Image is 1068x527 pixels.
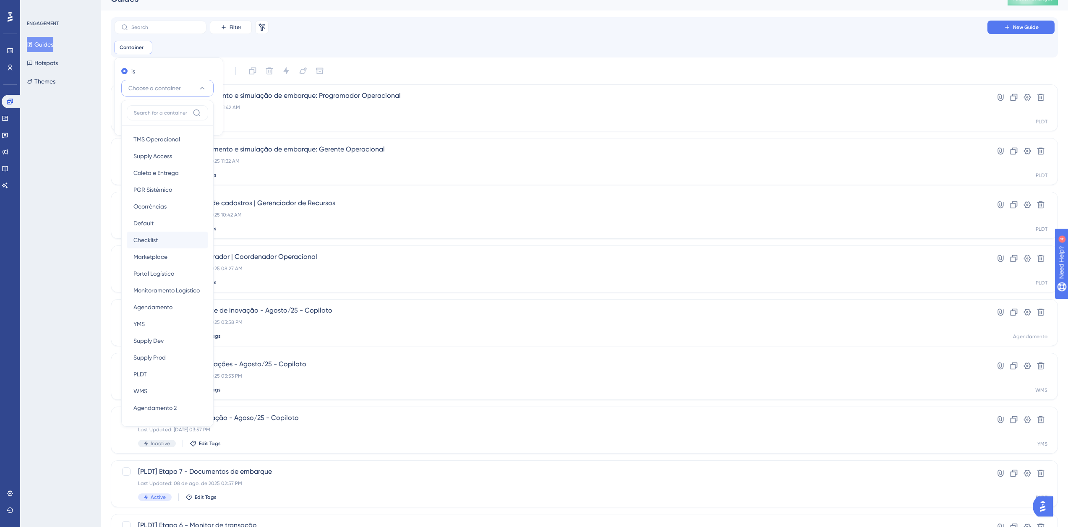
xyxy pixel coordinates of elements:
span: Coleta e Entrega [133,168,179,178]
button: Choose a container [121,80,214,97]
div: Last Updated: 05 de ago. de 2025 08:27 AM [138,265,964,272]
button: Portal Logístico [127,265,208,282]
span: Edit Tags [199,440,221,447]
button: Edit Tags [190,440,221,447]
button: Default [127,215,208,232]
span: Supply Access [133,151,172,161]
span: Need Help? [20,2,52,12]
span: New Guide [1013,24,1039,31]
button: Ocorrências [127,198,208,215]
span: Ocorrências [133,201,167,211]
button: Agendamento 2 [127,399,208,416]
button: Filter [210,21,252,34]
span: Agendamento 2 [133,403,177,413]
button: TMS Operacional [127,131,208,148]
span: Marketplace [133,252,167,262]
span: [WMS] Template de inovações - Agosto/25 - Copiloto [138,359,964,369]
button: Supply Dev [127,332,208,349]
div: PLDT [1036,226,1047,232]
button: Guides [27,37,53,52]
div: Last Updated: 05 de ago. de 2025 10:42 AM [138,211,964,218]
span: YMS [133,319,145,329]
div: ENGAGEMENT [27,20,59,27]
button: Marketplace [127,248,208,265]
span: WMS [133,386,147,396]
div: PLDT [1036,118,1047,125]
button: New Guide [987,21,1055,34]
iframe: UserGuiding AI Assistant Launcher [1033,494,1058,519]
span: [YMS] Template de inovação - Agoso/25 - Copiloto [138,413,964,423]
button: Monitoramento Logístico [127,282,208,299]
div: Last Updated: 05 de ago. de 2025 11:42 AM [138,104,964,111]
button: Agendamento [127,299,208,316]
span: PLDT [133,369,147,379]
span: Edit Tags [195,494,217,501]
button: WMS [127,383,208,399]
div: Last Updated: 04 de ago. de 2025 03:53 PM [138,373,964,379]
div: WMS [1035,387,1047,394]
span: Container [120,44,144,51]
span: [PLDT] Etapa 5 - Planejamento e simulação de embarque: Programador Operacional [138,91,964,101]
div: PLDT [1036,172,1047,179]
span: [PLDT] Etapa 2 - Rotina de cadastros | Gerenciador de Recursos [138,198,964,208]
span: [PLDT] Etapa 5 - Planejamento e simulação de embarque: Gerente Operacional [138,144,964,154]
input: Search for a container [134,110,189,116]
span: Filter [230,24,241,31]
button: Coleta e Entrega [127,164,208,181]
div: Agendamento [1013,333,1047,340]
span: PGR Sistêmico [133,185,172,195]
label: is [131,66,135,76]
div: 4 [58,4,61,11]
button: Edit Tags [185,494,217,501]
button: Supply Prod [127,349,208,366]
span: Agendamento [133,302,172,312]
button: Checklist [127,232,208,248]
button: PGR Sistêmico [127,181,208,198]
div: PLDT [1036,494,1047,501]
span: [PLDT] Etapa 1 - Configurador | Coordenador Operacional [138,252,964,262]
span: [PLDT] Etapa 7 - Documentos de embarque [138,467,964,477]
span: Inactive [151,440,170,447]
div: YMS [1037,441,1047,447]
span: TMS Operacional [133,134,180,144]
span: Default [133,218,154,228]
button: Themes [27,74,55,89]
button: Supply Access [127,148,208,164]
div: Last Updated: 08 de ago. de 2025 02:57 PM [138,480,964,487]
button: PLDT [127,366,208,383]
div: Last Updated: 05 de ago. de 2025 11:32 AM [138,158,964,164]
span: Checklist [133,235,158,245]
button: YMS [127,316,208,332]
div: Last Updated: 04 de ago. de 2025 03:58 PM [138,319,964,326]
span: [Agendamento] Template de inovação - Agosto/25 - Copiloto [138,305,964,316]
input: Search [131,24,199,30]
span: Choose a container [128,83,181,93]
span: Monitoramento Logístico [133,285,200,295]
span: Supply Dev [133,336,164,346]
span: Active [151,494,166,501]
div: Last Updated: [DATE] 03:57 PM [138,426,964,433]
span: Supply Prod [133,352,166,363]
button: Hotspots [27,55,58,70]
div: PLDT [1036,279,1047,286]
span: Portal Logístico [133,269,174,279]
